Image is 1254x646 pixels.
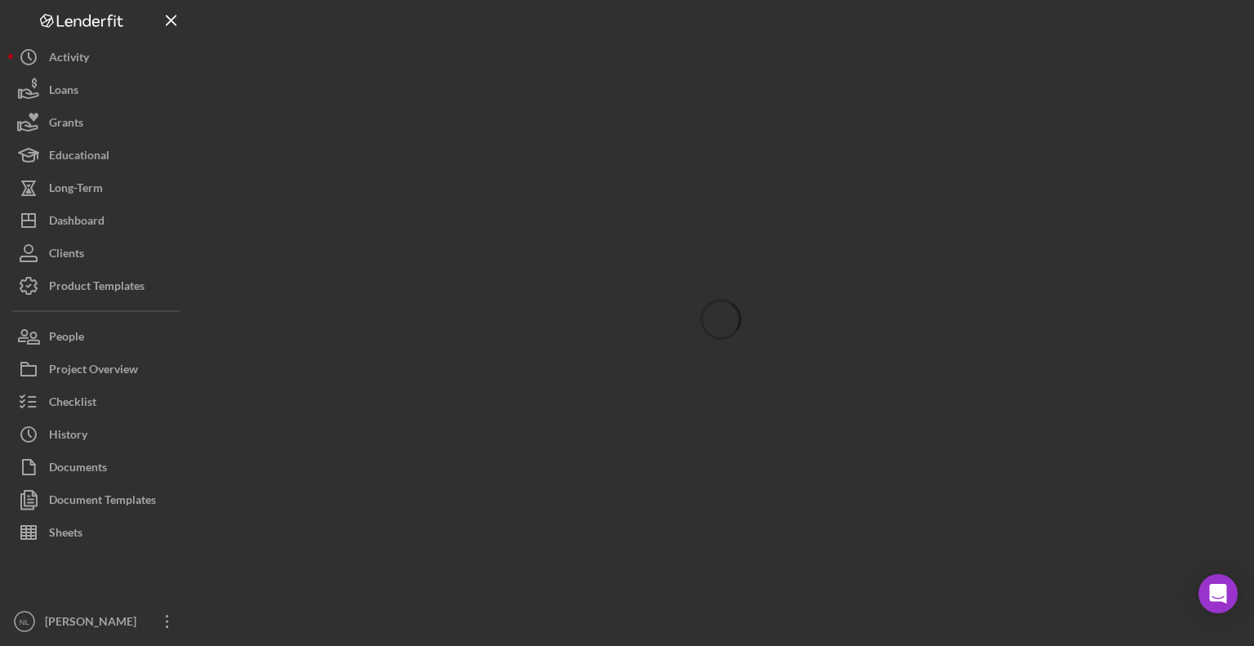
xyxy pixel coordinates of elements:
div: People [49,320,84,357]
button: Product Templates [8,270,188,302]
button: Sheets [8,516,188,549]
button: Checklist [8,385,188,418]
div: Grants [49,106,83,143]
button: Dashboard [8,204,188,237]
button: Clients [8,237,188,270]
button: People [8,320,188,353]
div: History [49,418,87,455]
button: Grants [8,106,188,139]
div: Dashboard [49,204,104,241]
div: Activity [49,41,89,78]
button: Activity [8,41,188,74]
button: Project Overview [8,353,188,385]
button: Loans [8,74,188,106]
div: Long-Term [49,172,103,208]
button: History [8,418,188,451]
button: Documents [8,451,188,483]
div: Checklist [49,385,96,422]
div: Product Templates [49,270,145,306]
button: Educational [8,139,188,172]
div: Documents [49,451,107,488]
div: Open Intercom Messenger [1198,574,1238,613]
button: Document Templates [8,483,188,516]
div: Project Overview [49,353,138,390]
div: Sheets [49,516,82,553]
div: Loans [49,74,78,110]
div: [PERSON_NAME] [41,605,147,642]
div: Document Templates [49,483,156,520]
button: NL[PERSON_NAME] [8,605,188,638]
div: Educational [49,139,109,176]
text: NL [20,617,30,626]
button: Long-Term [8,172,188,204]
div: Clients [49,237,84,274]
